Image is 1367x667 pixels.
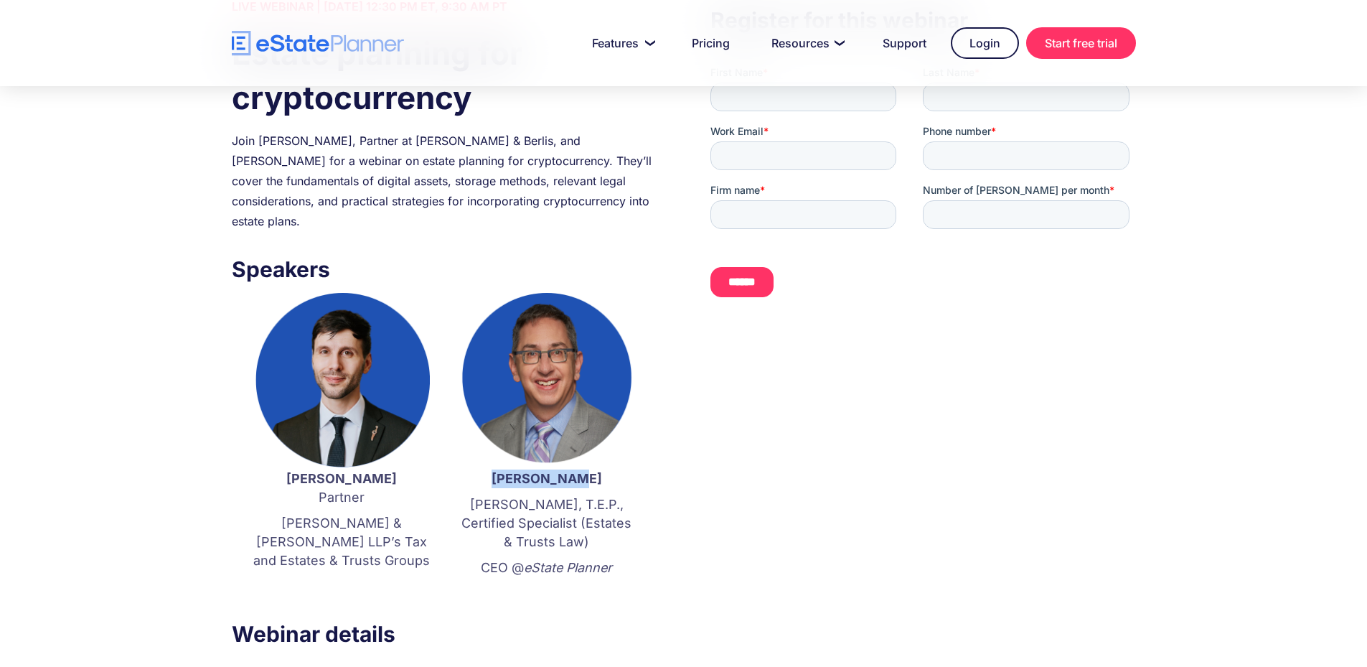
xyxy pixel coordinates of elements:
[575,29,667,57] a: Features
[492,471,602,486] strong: [PERSON_NAME]
[675,29,747,57] a: Pricing
[865,29,944,57] a: Support
[951,27,1019,59] a: Login
[286,471,397,486] strong: [PERSON_NAME]
[524,560,612,575] em: eState Planner
[232,31,404,56] a: home
[710,65,1135,309] iframe: Form 0
[232,617,657,650] h3: Webinar details
[253,470,430,507] p: Partner
[1026,27,1136,59] a: Start free trial
[253,514,430,570] p: [PERSON_NAME] & [PERSON_NAME] LLP’s Tax and Estates & Trusts Groups
[232,253,657,286] h3: Speakers
[459,584,635,603] p: ‍
[232,131,657,231] div: Join [PERSON_NAME], Partner at [PERSON_NAME] & Berlis, and [PERSON_NAME] for a webinar on estate ...
[754,29,858,57] a: Resources
[459,559,635,577] p: CEO @
[459,495,635,551] p: [PERSON_NAME], T.E.P., Certified Specialist (Estates & Trusts Law)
